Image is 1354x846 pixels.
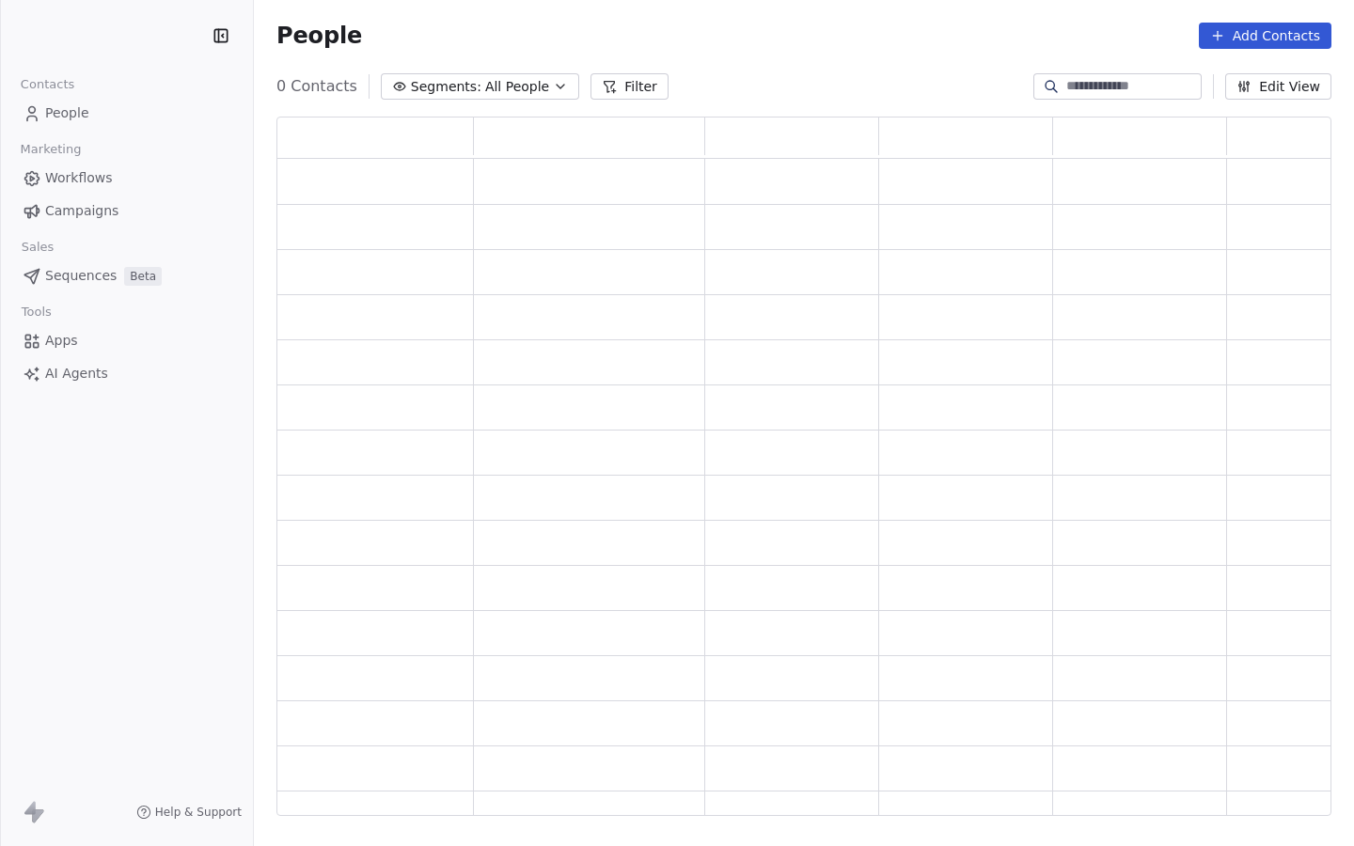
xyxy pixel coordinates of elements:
a: Help & Support [136,805,242,820]
a: Campaigns [15,196,238,227]
a: People [15,98,238,129]
span: AI Agents [45,364,108,384]
span: All People [485,77,549,97]
span: People [276,22,362,50]
span: 0 Contacts [276,75,357,98]
span: Beta [124,267,162,286]
a: Workflows [15,163,238,194]
button: Add Contacts [1199,23,1331,49]
span: Apps [45,331,78,351]
span: Help & Support [155,805,242,820]
span: Sequences [45,266,117,286]
span: Campaigns [45,201,118,221]
span: Workflows [45,168,113,188]
button: Edit View [1225,73,1331,100]
span: People [45,103,89,123]
span: Tools [13,298,59,326]
button: Filter [590,73,669,100]
a: Apps [15,325,238,356]
span: Sales [13,233,62,261]
a: SequencesBeta [15,260,238,291]
a: AI Agents [15,358,238,389]
span: Segments: [411,77,481,97]
span: Contacts [12,70,83,99]
span: Marketing [12,135,89,164]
